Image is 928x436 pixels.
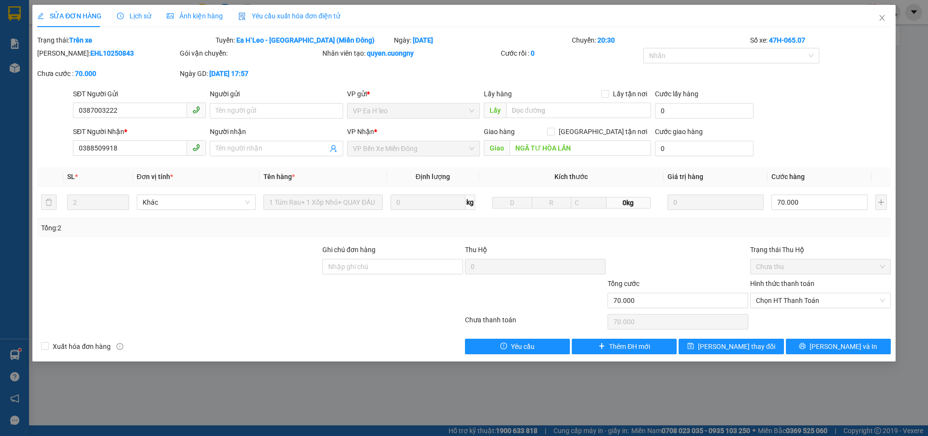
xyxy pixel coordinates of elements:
span: VP Bến Xe Miền Đông [353,141,474,156]
div: Chưa thanh toán [464,315,607,331]
span: Tên hàng [263,173,295,180]
img: icon [238,13,246,20]
span: [PERSON_NAME] thay đổi [698,341,775,352]
span: Yêu cầu xuất hóa đơn điện tử [238,12,340,20]
span: edit [37,13,44,19]
input: Dọc đường [506,103,651,118]
input: Cước giao hàng [655,141,754,156]
span: Giá trị hàng [667,173,703,180]
div: Số xe: [749,35,892,45]
div: [PERSON_NAME]: [37,48,178,59]
input: D [492,197,532,209]
button: exclamation-circleYêu cầu [465,339,570,354]
span: Thêm ĐH mới [609,341,650,352]
span: close [878,14,886,22]
span: plus [598,343,605,350]
span: SỬA ĐƠN HÀNG [37,12,101,20]
span: save [687,343,694,350]
input: 0 [667,195,764,210]
b: 47H-065.07 [769,36,805,44]
span: Kích thước [554,173,588,180]
span: info-circle [116,343,123,350]
input: Cước lấy hàng [655,103,754,119]
span: picture [167,13,174,19]
span: Chưa thu [756,259,885,274]
span: Xuất hóa đơn hàng [49,341,115,352]
b: EHL10250843 [90,49,134,57]
div: SĐT Người Nhận [73,126,206,137]
div: Người nhận [210,126,343,137]
input: Ghi chú đơn hàng [322,259,463,274]
span: SL [67,173,75,180]
div: Trạng thái Thu Hộ [750,244,891,255]
label: Cước lấy hàng [655,90,698,98]
span: Giao [484,140,509,156]
button: save[PERSON_NAME] thay đổi [679,339,783,354]
div: SĐT Người Gửi [73,89,206,99]
label: Cước giao hàng [655,128,703,135]
span: Định lượng [416,173,450,180]
b: 20:30 [597,36,615,44]
span: Ảnh kiện hàng [167,12,223,20]
div: Gói vận chuyển: [180,48,320,59]
span: Tổng cước [608,280,639,287]
span: Lịch sử [117,12,151,20]
b: Ea H`Leo - [GEOGRAPHIC_DATA] (Miền Đông) [236,36,375,44]
span: Giao hàng [484,128,515,135]
div: Nhân viên tạo: [322,48,499,59]
span: Chọn HT Thanh Toán [756,293,885,308]
span: Lấy [484,103,506,118]
div: Trạng thái: [36,35,215,45]
span: exclamation-circle [500,343,507,350]
span: phone [192,144,200,151]
label: Hình thức thanh toán [750,280,814,287]
button: printer[PERSON_NAME] và In [786,339,891,354]
span: [GEOGRAPHIC_DATA] tận nơi [555,126,651,137]
input: VD: Bàn, Ghế [263,195,383,210]
b: [DATE] 17:57 [209,70,248,77]
b: 70.000 [75,70,96,77]
div: Ngày: [393,35,571,45]
div: Tổng: 2 [41,223,358,233]
span: user-add [330,145,337,152]
span: Yêu cầu [511,341,535,352]
span: Lấy hàng [484,90,512,98]
span: Khác [143,195,250,210]
button: plus [875,195,887,210]
span: 0kg [607,197,651,209]
div: Chuyến: [571,35,749,45]
input: R [532,197,571,209]
div: Tuyến: [215,35,393,45]
span: Thu Hộ [465,246,487,254]
span: clock-circle [117,13,124,19]
input: C [571,197,607,209]
span: [PERSON_NAME] và In [810,341,877,352]
div: VP gửi [347,89,480,99]
b: Trên xe [69,36,92,44]
span: printer [799,343,806,350]
span: Đơn vị tính [137,173,173,180]
div: Chưa cước : [37,68,178,79]
div: Ngày GD: [180,68,320,79]
span: Cước hàng [771,173,805,180]
label: Ghi chú đơn hàng [322,246,376,254]
div: Cước rồi : [501,48,641,59]
span: Lấy tận nơi [609,89,651,99]
div: Người gửi [210,89,343,99]
input: Dọc đường [509,140,651,156]
b: 0 [531,49,535,57]
button: delete [41,195,57,210]
b: [DATE] [413,36,433,44]
span: phone [192,106,200,114]
b: quyen.cuongny [367,49,414,57]
span: kg [465,195,475,210]
span: VP Ea H`leo [353,104,474,118]
span: VP Nhận [347,128,374,135]
button: plusThêm ĐH mới [572,339,677,354]
button: Close [869,5,896,32]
